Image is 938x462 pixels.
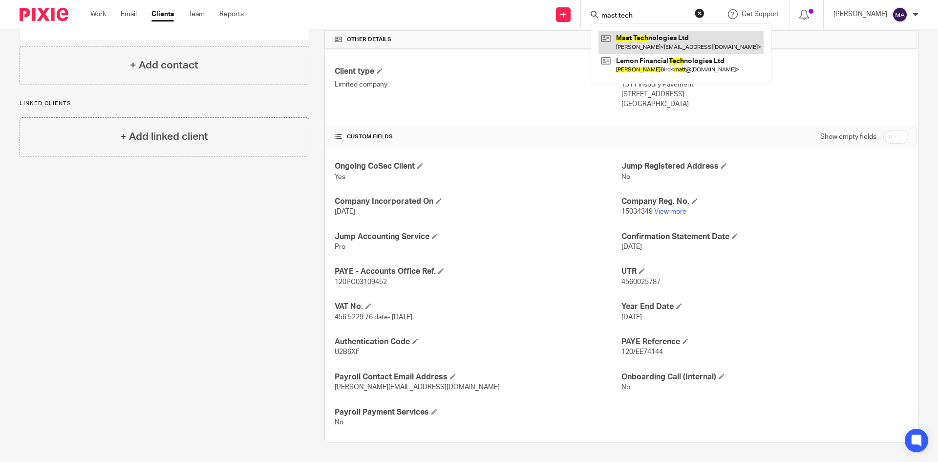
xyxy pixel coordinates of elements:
[219,9,244,19] a: Reports
[335,419,343,426] span: No
[621,302,908,312] h4: Year End Date
[621,80,908,89] p: 131 Finsbury Pavement
[151,9,174,19] a: Clients
[90,9,106,19] a: Work
[335,349,360,355] span: U2B6XF
[335,372,621,382] h4: Payroll Contact Email Address
[130,58,198,73] h4: + Add contact
[335,279,387,286] span: 120PC03109452
[335,66,621,77] h4: Client type
[820,132,876,142] label: Show empty fields
[335,197,621,207] h4: Company Incorporated On
[621,243,642,250] span: [DATE]
[892,7,908,22] img: svg%3E
[335,243,345,250] span: Pro
[335,407,621,418] h4: Payroll Payment Services
[335,337,621,347] h4: Authentication Code
[621,279,661,286] span: 4560025787
[621,197,908,207] h4: Company Reg. No.
[695,8,704,18] button: Clear
[120,129,208,144] h4: + Add linked client
[335,174,345,180] span: Yes
[621,174,630,180] span: No
[621,314,642,321] span: [DATE]
[742,11,779,18] span: Get Support
[600,12,688,21] input: Search
[335,314,414,321] span: 456 5229 76 date- [DATE].
[621,232,908,242] h4: Confirmation Statement Date
[335,384,500,391] span: [PERSON_NAME][EMAIL_ADDRESS][DOMAIN_NAME]
[20,100,309,108] p: Linked clients
[335,80,621,89] p: Limited company
[621,349,663,355] span: 120/EE74144
[20,8,68,21] img: Pixie
[621,208,653,215] span: 15034349
[621,337,908,347] h4: PAYE Reference
[335,266,621,277] h4: PAYE - Accounts Office Ref.
[621,266,908,277] h4: UTR
[335,302,621,312] h4: VAT No.
[347,36,391,44] span: Other details
[621,384,630,391] span: No
[189,9,205,19] a: Team
[335,208,355,215] span: [DATE]
[335,133,621,141] h4: CUSTOM FIELDS
[833,9,887,19] p: [PERSON_NAME]
[335,161,621,172] h4: Ongoing CoSec Client
[621,372,908,382] h4: Onboarding Call (Internal)
[621,161,908,172] h4: Jump Registered Address
[121,9,137,19] a: Email
[621,99,908,109] p: [GEOGRAPHIC_DATA]
[621,89,908,99] p: [STREET_ADDRESS]
[335,232,621,242] h4: Jump Accounting Service
[654,208,686,215] a: View more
